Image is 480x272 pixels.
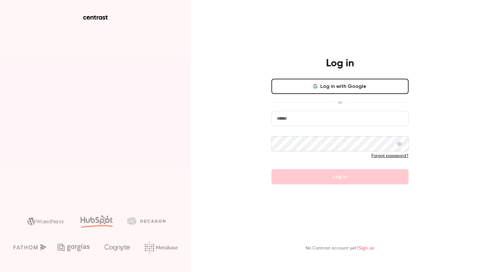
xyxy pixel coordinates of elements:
[271,79,409,94] button: Log in with Google
[335,99,345,106] span: or
[359,246,374,250] a: Sign up
[127,217,165,224] img: decagon
[306,245,374,252] p: No Contrast account yet?
[371,154,409,158] a: Forgot password?
[326,57,354,70] h4: Log in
